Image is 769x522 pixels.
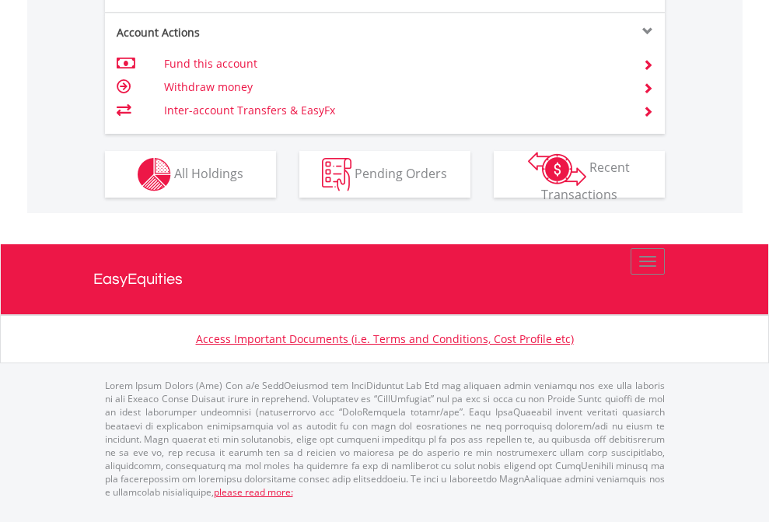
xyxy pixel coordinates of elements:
[214,485,293,499] a: please read more:
[322,158,351,191] img: pending_instructions-wht.png
[299,151,470,198] button: Pending Orders
[105,151,276,198] button: All Holdings
[528,152,586,186] img: transactions-zar-wht.png
[196,331,574,346] a: Access Important Documents (i.e. Terms and Conditions, Cost Profile etc)
[105,379,665,499] p: Lorem Ipsum Dolors (Ame) Con a/e SeddOeiusmod tem InciDiduntut Lab Etd mag aliquaen admin veniamq...
[494,151,665,198] button: Recent Transactions
[164,75,624,99] td: Withdraw money
[174,164,243,181] span: All Holdings
[164,99,624,122] td: Inter-account Transfers & EasyFx
[355,164,447,181] span: Pending Orders
[164,52,624,75] td: Fund this account
[93,244,676,314] a: EasyEquities
[138,158,171,191] img: holdings-wht.png
[105,25,385,40] div: Account Actions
